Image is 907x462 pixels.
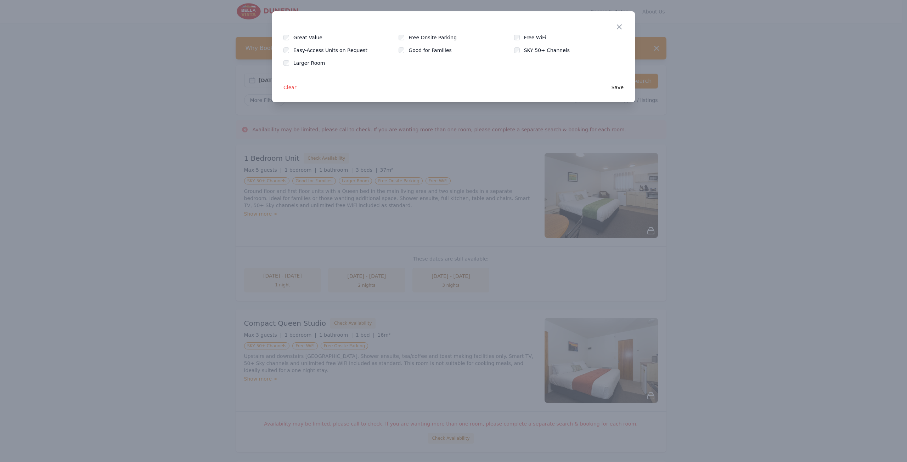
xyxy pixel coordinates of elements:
label: Free Onsite Parking [409,34,465,41]
span: Save [612,84,624,91]
label: Larger Room [293,59,333,67]
label: SKY 50+ Channels [524,47,578,54]
label: Great Value [293,34,331,41]
span: Clear [283,84,297,91]
label: Free WiFi [524,34,555,41]
label: Good for Families [409,47,460,54]
label: Easy-Access Units on Request [293,47,376,54]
